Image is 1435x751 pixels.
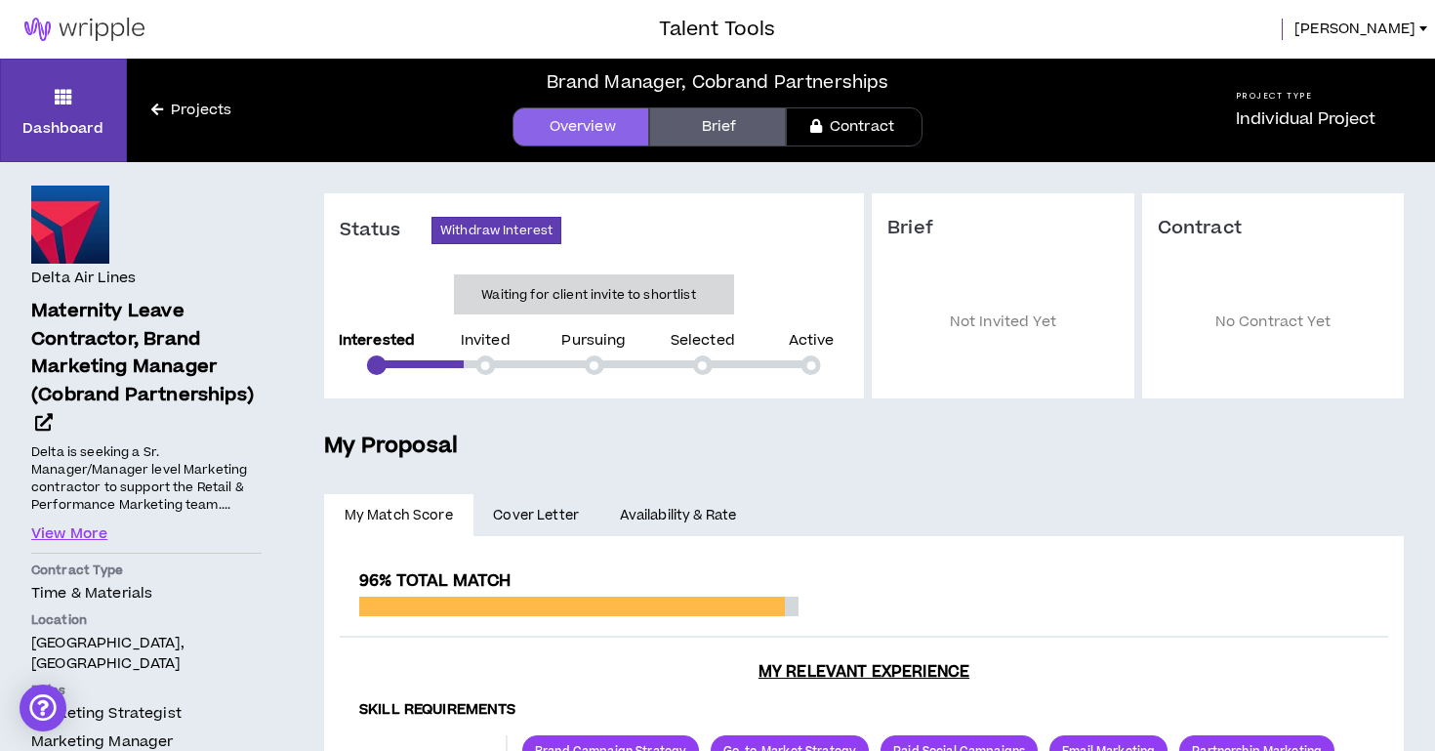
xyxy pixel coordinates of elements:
[31,298,262,438] a: Maternity Leave Contractor, Brand Marketing Manager (Cobrand Partnerships)
[31,442,262,516] p: Delta is seeking a Sr. Manager/Manager level Marketing contractor to support the Retail & Perform...
[786,107,922,146] a: Contract
[324,430,1404,463] h5: My Proposal
[887,270,1119,376] p: Not Invited Yet
[31,611,262,629] p: Location
[481,285,695,305] p: Waiting for client invite to shortlist
[659,15,775,44] h3: Talent Tools
[31,583,262,604] p: Time & Materials
[649,107,786,146] a: Brief
[31,268,136,289] h4: Delta Air Lines
[31,523,107,545] button: View More
[671,334,735,348] p: Selected
[31,633,262,674] p: [GEOGRAPHIC_DATA], [GEOGRAPHIC_DATA]
[1236,90,1376,103] h5: Project Type
[1236,107,1376,131] p: Individual Project
[561,334,626,348] p: Pursuing
[31,298,254,408] span: Maternity Leave Contractor, Brand Marketing Manager (Cobrand Partnerships)
[789,334,835,348] p: Active
[887,217,1119,240] h3: Brief
[340,219,431,242] h3: Status
[127,100,256,121] a: Projects
[359,701,1369,720] h4: Skill Requirements
[1294,19,1415,40] span: [PERSON_NAME]
[512,107,649,146] a: Overview
[20,685,66,731] div: Open Intercom Messenger
[22,118,103,139] p: Dashboard
[1158,270,1389,376] p: No Contract Yet
[324,494,473,537] a: My Match Score
[431,217,561,244] button: Withdraw Interest
[31,682,262,699] p: Roles
[339,334,415,348] p: Interested
[599,494,757,537] a: Availability & Rate
[359,569,511,593] span: 96% Total Match
[1158,217,1389,240] h3: Contract
[461,334,511,348] p: Invited
[340,662,1388,682] h3: My Relevant Experience
[493,505,579,526] span: Cover Letter
[31,562,262,579] p: Contract Type
[31,703,182,724] span: Marketing Strategist
[547,69,889,96] div: Brand Manager, Cobrand Partnerships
